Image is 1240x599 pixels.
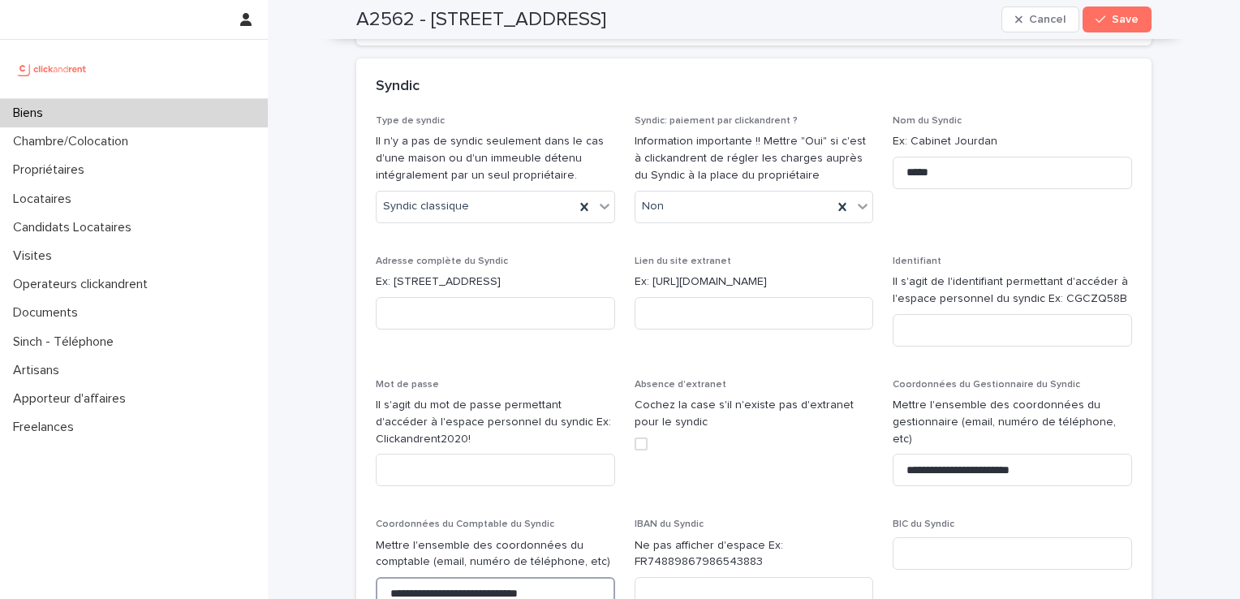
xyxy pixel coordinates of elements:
button: Cancel [1001,6,1079,32]
p: Il s'agit de l'identifiant permettant d'accéder à l'espace personnel du syndic Ex: CGCZQ58B [893,274,1132,308]
p: Visites [6,248,65,264]
p: Biens [6,106,56,121]
p: Freelances [6,420,87,435]
span: Mot de passe [376,380,439,390]
p: Documents [6,305,91,321]
span: Nom du Syndic [893,116,962,126]
h2: Syndic [376,78,420,96]
span: Lien du site extranet [635,256,731,266]
p: Candidats Locataires [6,220,144,235]
span: Identifiant [893,256,941,266]
p: Ex: Cabinet Jourdan [893,133,1132,150]
span: BIC du Syndic [893,519,954,529]
p: Il s'agit du mot de passe permettant d'accéder à l'espace personnel du syndic Ex: Clickandrent2020! [376,397,615,447]
span: IBAN du Syndic [635,519,704,529]
span: Absence d'extranet [635,380,726,390]
span: Coordonnées du Comptable du Syndic [376,519,554,529]
p: Il n'y a pas de syndic seulement dans le cas d'une maison ou d'un immeuble détenu intégralement p... [376,133,615,183]
span: Coordonnées du Gestionnaire du Syndic [893,380,1080,390]
p: Locataires [6,192,84,207]
p: Information importante !! Mettre "Oui" si c'est à clickandrent de régler les charges auprès du Sy... [635,133,874,183]
span: Type de syndic [376,116,445,126]
p: Propriétaires [6,162,97,178]
span: Syndic classique [383,198,469,215]
p: Ex: [STREET_ADDRESS] [376,274,615,291]
span: Cancel [1029,14,1066,25]
p: Ne pas afficher d'espace Ex: FR74889867986543883 [635,537,874,571]
p: Ex: [URL][DOMAIN_NAME] [635,274,874,291]
button: Save [1083,6,1152,32]
p: Mettre l'ensemble des coordonnées du gestionnaire (email, numéro de téléphone, etc) [893,397,1132,447]
p: Artisans [6,363,72,378]
img: UCB0brd3T0yccxBKYDjQ [13,53,92,85]
p: Chambre/Colocation [6,134,141,149]
span: Adresse complète du Syndic [376,256,508,266]
h2: A2562 - [STREET_ADDRESS] [356,8,606,32]
span: Save [1112,14,1139,25]
p: Sinch - Téléphone [6,334,127,350]
p: Operateurs clickandrent [6,277,161,292]
p: Cochez la case s'il n'existe pas d'extranet pour le syndic [635,397,874,431]
p: Mettre l'ensemble des coordonnées du comptable (email, numéro de téléphone, etc) [376,537,615,571]
span: Syndic: paiement par clickandrent ? [635,116,798,126]
span: Non [642,198,664,215]
p: Apporteur d'affaires [6,391,139,407]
